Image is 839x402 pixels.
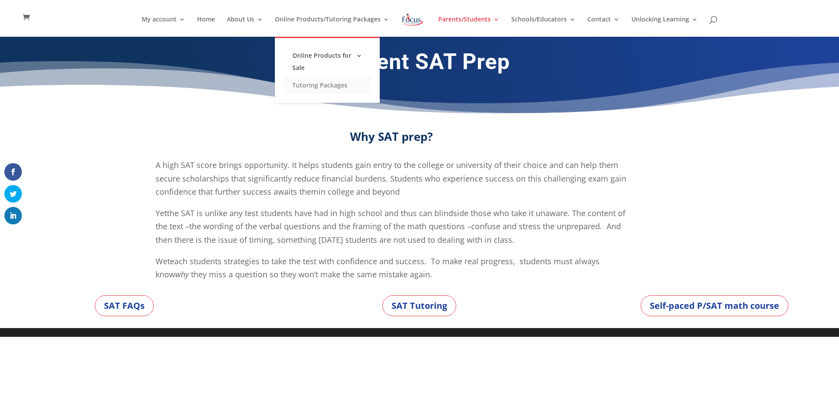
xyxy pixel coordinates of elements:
[350,129,433,144] strong: Why SAT prep?
[227,16,263,37] a: About Us
[401,12,424,28] img: Focus on Learning
[284,47,371,77] a: Online Products for Sale
[184,49,655,79] h1: Student SAT Prep
[197,16,215,37] a: Home
[156,256,600,280] span: teach students strategies to take the test with confidence and success. To make real progress, st...
[511,16,576,37] a: Schools/Educators
[191,269,432,280] span: they miss a question so they won’t make the same mistake again.
[156,208,625,245] span: the SAT is unlike any test students have had in high school and thus can blindside those who take...
[438,16,499,37] a: Parents/Students
[284,77,371,94] a: Tutoring Packages
[319,186,400,197] span: in college and beyond
[175,269,189,280] em: why
[275,16,389,37] a: Online Products/Tutoring Packages
[156,208,167,218] span: Yet
[631,16,698,37] a: Unlocking Learning
[382,295,456,316] a: SAT Tutoring
[156,160,626,197] span: A high SAT score brings opportunity. It helps students gain entry to the college or university of...
[156,255,628,281] p: We
[587,16,620,37] a: Contact
[142,16,185,37] a: My account
[95,295,154,316] a: SAT FAQs
[641,295,788,316] a: Self-paced P/SAT math course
